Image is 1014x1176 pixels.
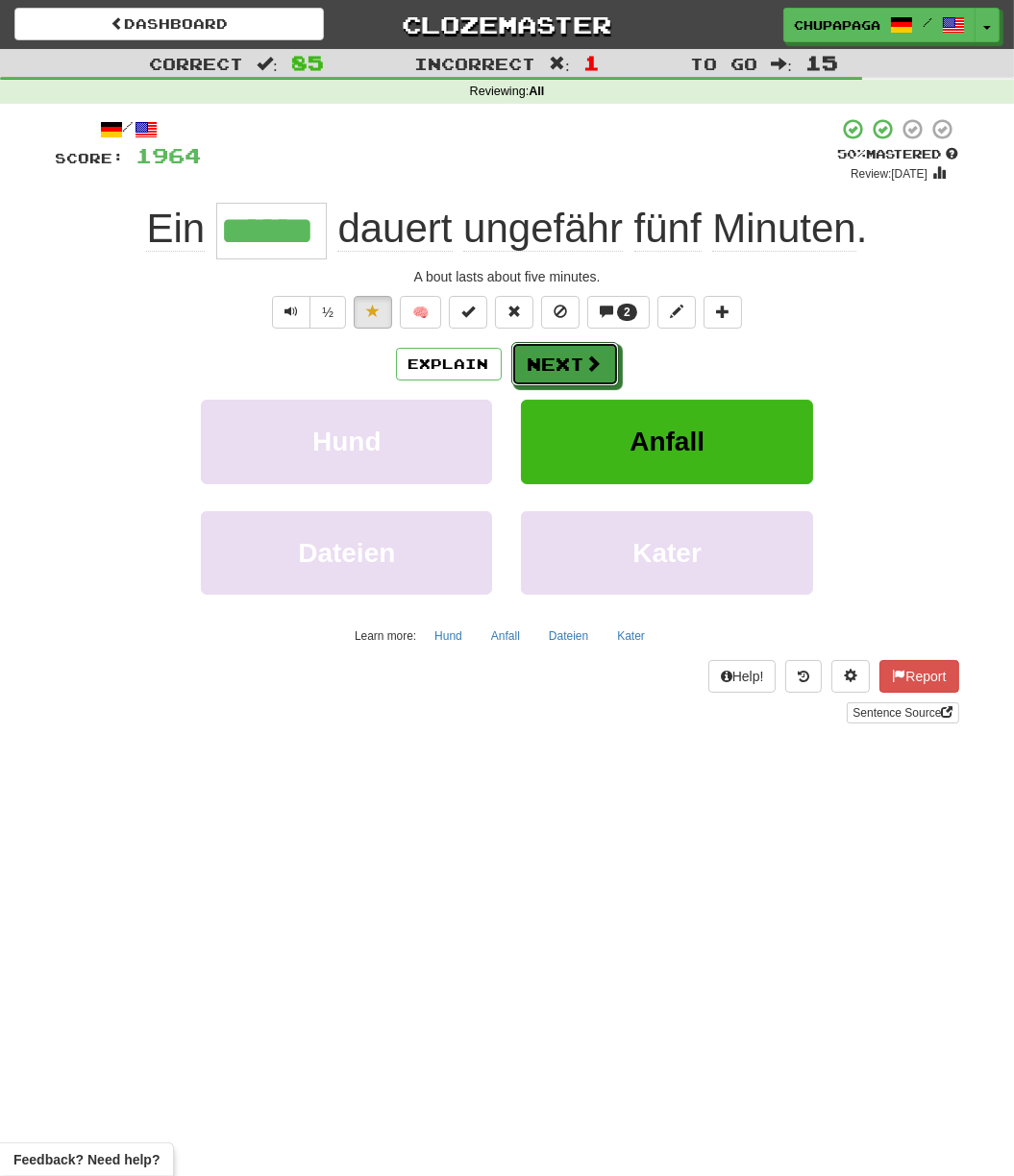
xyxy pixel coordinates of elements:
span: 1964 [136,143,202,167]
span: Incorrect [414,54,535,73]
button: Anfall [481,622,531,650]
strong: All [529,85,544,98]
span: Kater [632,538,702,568]
div: A bout lasts about five minutes. [56,267,959,286]
span: : [771,56,792,72]
button: Ignore sentence (alt+i) [541,296,580,329]
div: Mastered [838,146,959,163]
button: Add to collection (alt+a) [704,296,742,329]
button: Anfall [521,400,812,483]
small: Learn more: [355,629,416,643]
button: Explain [396,348,502,380]
span: Hund [312,427,382,456]
button: Hund [201,400,492,483]
small: Review: [DATE] [851,167,927,181]
a: Clozemaster [353,8,662,41]
span: fünf [634,206,702,252]
button: ½ [309,296,346,329]
a: Sentence Source [847,702,958,723]
span: 15 [805,51,838,74]
button: Reset to 0% Mastered (alt+r) [495,296,533,329]
div: / [56,117,202,141]
span: Correct [149,54,243,73]
span: : [257,56,278,72]
button: Next [511,342,619,386]
div: Text-to-speech controls [268,296,346,329]
span: Score: [56,150,125,166]
button: Round history (alt+y) [785,660,822,693]
button: Dateien [538,622,599,650]
button: Dateien [201,511,492,595]
span: 50 % [838,146,867,161]
span: 2 [624,306,631,319]
span: 85 [291,51,324,74]
button: Unfavorite sentence (alt+f) [354,296,392,329]
span: Anfall [630,427,705,456]
span: Ein [146,206,205,252]
span: : [549,56,570,72]
button: 2 [587,296,650,329]
span: / [923,15,932,29]
span: Chupapaga [794,16,880,34]
button: Hund [424,622,473,650]
span: dauert [337,206,452,252]
button: Play sentence audio (ctl+space) [272,296,310,329]
button: Kater [606,622,655,650]
a: Chupapaga / [783,8,976,42]
button: Kater [521,511,812,595]
span: ungefähr [463,206,623,252]
span: 1 [583,51,600,74]
span: Dateien [298,538,395,568]
button: 🧠 [400,296,441,329]
span: Minuten [712,206,855,252]
button: Set this sentence to 100% Mastered (alt+m) [449,296,487,329]
span: . [327,206,868,252]
a: Dashboard [14,8,324,40]
button: Edit sentence (alt+d) [657,296,696,329]
span: To go [690,54,757,73]
button: Help! [708,660,777,693]
span: Open feedback widget [13,1150,160,1169]
button: Report [879,660,958,693]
